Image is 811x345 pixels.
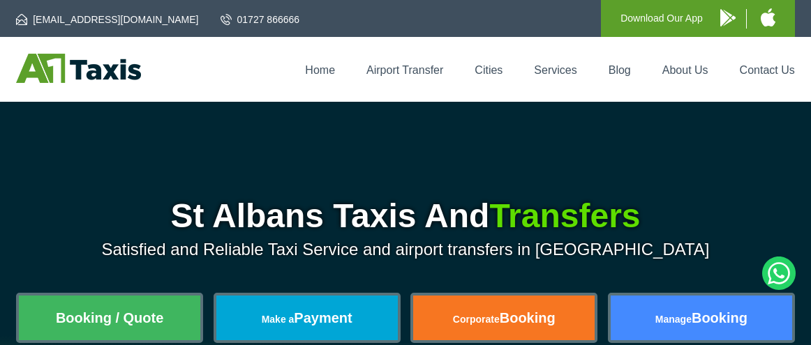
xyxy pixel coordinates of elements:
a: Make aPayment [216,296,398,340]
img: A1 Taxis Android App [720,9,736,26]
a: ManageBooking [611,296,792,340]
img: A1 Taxis St Albans LTD [16,54,141,83]
span: Manage [655,314,692,325]
a: Contact Us [740,64,795,76]
a: [EMAIL_ADDRESS][DOMAIN_NAME] [16,13,198,26]
a: Airport Transfer [366,64,443,76]
a: Blog [609,64,631,76]
h1: St Albans Taxis And [16,199,795,233]
span: Transfers [489,197,640,234]
p: Download Our App [620,10,703,27]
a: Booking / Quote [19,296,200,340]
img: A1 Taxis iPhone App [761,8,775,26]
a: Cities [475,64,503,76]
span: Corporate [453,314,500,325]
a: About Us [662,64,708,76]
a: Services [534,64,576,76]
span: Make a [262,314,295,325]
a: 01727 866666 [221,13,300,26]
a: Home [305,64,335,76]
p: Satisfied and Reliable Taxi Service and airport transfers in [GEOGRAPHIC_DATA] [16,240,795,259]
a: CorporateBooking [413,296,595,340]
